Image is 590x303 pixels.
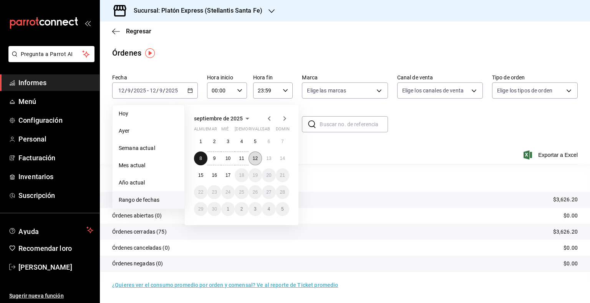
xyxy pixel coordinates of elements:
abbr: 24 de septiembre de 2025 [225,189,230,195]
button: 24 de septiembre de 2025 [221,185,235,199]
font: 20 [266,173,271,178]
font: Facturación [18,154,55,162]
font: Exportar a Excel [538,152,578,158]
font: Hora fin [253,74,273,81]
font: sab [262,127,270,132]
button: 1 de septiembre de 2025 [194,135,207,148]
font: 28 [280,189,285,195]
button: Pregunta a Parrot AI [8,46,94,62]
button: septiembre de 2025 [194,114,252,123]
abbr: 25 de septiembre de 2025 [239,189,244,195]
font: 23 [212,189,217,195]
button: 2 de octubre de 2025 [235,202,248,216]
abbr: 17 de septiembre de 2025 [225,173,230,178]
button: abrir_cajón_menú [85,20,91,26]
font: 16 [212,173,217,178]
abbr: 6 de septiembre de 2025 [267,139,270,144]
font: 1 [227,206,229,212]
font: 22 [198,189,203,195]
button: 17 de septiembre de 2025 [221,168,235,182]
button: 3 de octubre de 2025 [249,202,262,216]
button: Regresar [112,28,151,35]
font: Regresar [126,28,151,35]
abbr: 4 de septiembre de 2025 [240,139,243,144]
abbr: 8 de septiembre de 2025 [199,156,202,161]
font: 14 [280,156,285,161]
button: 22 de septiembre de 2025 [194,185,207,199]
font: almuerzo [194,127,217,132]
abbr: lunes [194,127,217,135]
input: -- [149,87,156,94]
button: 10 de septiembre de 2025 [221,151,235,165]
abbr: viernes [249,127,270,135]
font: 5 [281,206,284,212]
font: Elige las marcas [307,87,346,94]
font: 24 [225,189,230,195]
abbr: 21 de septiembre de 2025 [280,173,285,178]
font: Elige los canales de venta [402,87,464,94]
button: 23 de septiembre de 2025 [207,185,221,199]
font: $3,626.20 [553,196,578,203]
font: Órdenes abiertas (0) [112,212,162,219]
font: Inventarios [18,173,53,181]
abbr: martes [207,127,217,135]
font: / [163,87,165,94]
abbr: 5 de septiembre de 2025 [254,139,257,144]
button: 6 de septiembre de 2025 [262,135,275,148]
abbr: jueves [235,127,280,135]
button: 7 de septiembre de 2025 [276,135,289,148]
font: Semana actual [119,145,155,151]
button: 28 de septiembre de 2025 [276,185,289,199]
abbr: domingo [276,127,294,135]
font: Año actual [119,179,145,186]
button: 1 de octubre de 2025 [221,202,235,216]
font: Órdenes negadas (0) [112,260,163,267]
button: 18 de septiembre de 2025 [235,168,248,182]
button: 11 de septiembre de 2025 [235,151,248,165]
input: Buscar no. de referencia [320,117,388,132]
abbr: 20 de septiembre de 2025 [266,173,271,178]
input: ---- [133,87,146,94]
abbr: 5 de octubre de 2025 [281,206,284,212]
abbr: 13 de septiembre de 2025 [266,156,271,161]
font: 5 [254,139,257,144]
abbr: 9 de septiembre de 2025 [213,156,216,161]
abbr: 18 de septiembre de 2025 [239,173,244,178]
font: dominio [276,127,294,132]
font: rivalizar [249,127,270,132]
font: 8 [199,156,202,161]
font: 1 [199,139,202,144]
abbr: 22 de septiembre de 2025 [198,189,203,195]
button: 4 de octubre de 2025 [262,202,275,216]
font: Informes [18,79,46,87]
button: 25 de septiembre de 2025 [235,185,248,199]
img: Marcador de información sobre herramientas [145,48,155,58]
font: [PERSON_NAME] [18,263,72,271]
font: Hora inicio [207,74,233,81]
font: 6 [267,139,270,144]
font: 2 [213,139,216,144]
font: - [147,87,149,94]
button: 4 de septiembre de 2025 [235,135,248,148]
abbr: 11 de septiembre de 2025 [239,156,244,161]
font: mar [207,127,217,132]
font: Sucursal: Platón Express (Stellantis Santa Fe) [134,7,262,14]
font: 19 [253,173,258,178]
font: Menú [18,97,36,105]
button: 20 de septiembre de 2025 [262,168,275,182]
font: septiembre de 2025 [194,115,243,122]
abbr: 3 de septiembre de 2025 [227,139,229,144]
button: 16 de septiembre de 2025 [207,168,221,182]
font: 3 [227,139,229,144]
font: 13 [266,156,271,161]
font: 30 [212,206,217,212]
abbr: 23 de septiembre de 2025 [212,189,217,195]
button: 13 de septiembre de 2025 [262,151,275,165]
abbr: 14 de septiembre de 2025 [280,156,285,161]
font: Tipo de orden [492,74,525,81]
font: Suscripción [18,191,55,199]
abbr: miércoles [221,127,229,135]
button: 2 de septiembre de 2025 [207,135,221,148]
abbr: 12 de septiembre de 2025 [253,156,258,161]
font: Ayuda [18,227,39,235]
